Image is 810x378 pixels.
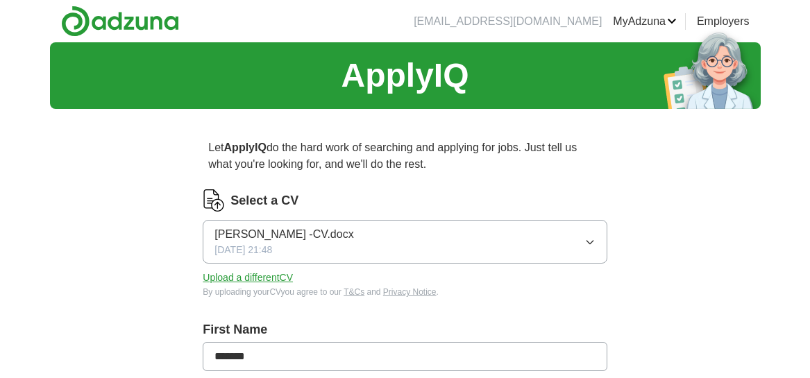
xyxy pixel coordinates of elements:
[224,141,267,153] strong: ApplyIQ
[613,13,677,30] a: MyAdzuna
[203,220,607,264] button: [PERSON_NAME] -CV.docx[DATE] 21:48
[203,286,607,298] div: By uploading your CV you agree to our and .
[203,320,607,339] label: First Name
[230,191,298,210] label: Select a CV
[61,6,179,37] img: Adzuna logo
[414,13,602,30] li: [EMAIL_ADDRESS][DOMAIN_NAME]
[341,51,469,101] h1: ApplyIQ
[203,189,225,212] img: CV Icon
[344,287,364,297] a: T&Cs
[203,134,607,178] p: Let do the hard work of searching and applying for jobs. Just tell us what you're looking for, an...
[383,287,437,297] a: Privacy Notice
[697,13,750,30] a: Employers
[214,243,272,257] span: [DATE] 21:48
[214,226,353,243] span: [PERSON_NAME] -CV.docx
[203,270,293,285] button: Upload a differentCV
